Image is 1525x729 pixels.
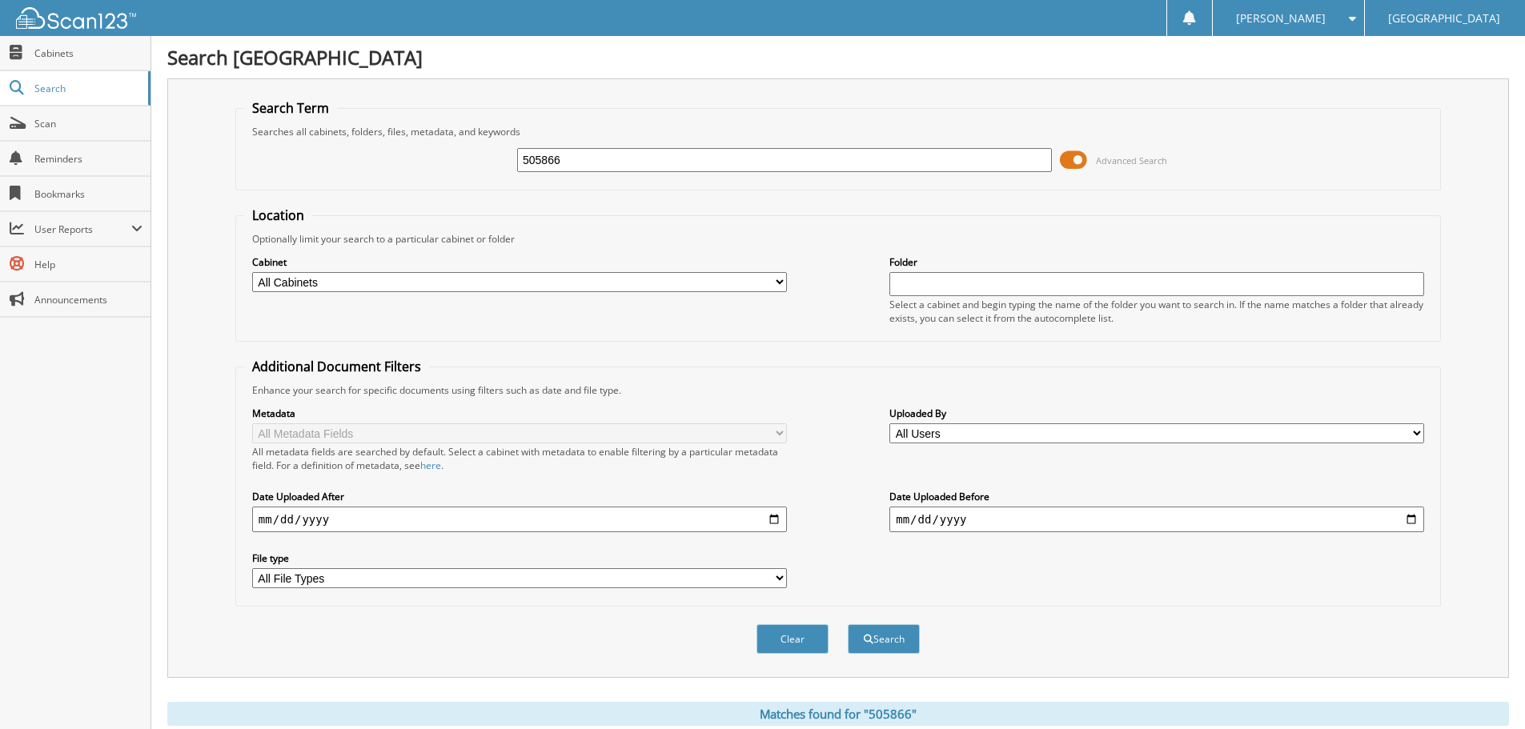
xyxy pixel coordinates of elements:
[756,624,829,654] button: Clear
[889,407,1424,420] label: Uploaded By
[244,206,312,224] legend: Location
[34,258,142,271] span: Help
[244,232,1432,246] div: Optionally limit your search to a particular cabinet or folder
[1388,14,1500,23] span: [GEOGRAPHIC_DATA]
[889,507,1424,532] input: end
[1236,14,1326,23] span: [PERSON_NAME]
[34,293,142,306] span: Announcements
[244,358,429,375] legend: Additional Document Filters
[167,44,1509,70] h1: Search [GEOGRAPHIC_DATA]
[34,187,142,201] span: Bookmarks
[252,490,787,503] label: Date Uploaded After
[1096,154,1167,166] span: Advanced Search
[848,624,920,654] button: Search
[252,445,787,472] div: All metadata fields are searched by default. Select a cabinet with metadata to enable filtering b...
[244,383,1432,397] div: Enhance your search for specific documents using filters such as date and file type.
[34,46,142,60] span: Cabinets
[34,222,131,236] span: User Reports
[244,99,337,117] legend: Search Term
[420,459,441,472] a: here
[34,152,142,166] span: Reminders
[34,82,140,95] span: Search
[244,125,1432,138] div: Searches all cabinets, folders, files, metadata, and keywords
[252,551,787,565] label: File type
[252,407,787,420] label: Metadata
[34,117,142,130] span: Scan
[252,255,787,269] label: Cabinet
[889,255,1424,269] label: Folder
[889,298,1424,325] div: Select a cabinet and begin typing the name of the folder you want to search in. If the name match...
[16,7,136,29] img: scan123-logo-white.svg
[167,702,1509,726] div: Matches found for "505866"
[889,490,1424,503] label: Date Uploaded Before
[252,507,787,532] input: start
